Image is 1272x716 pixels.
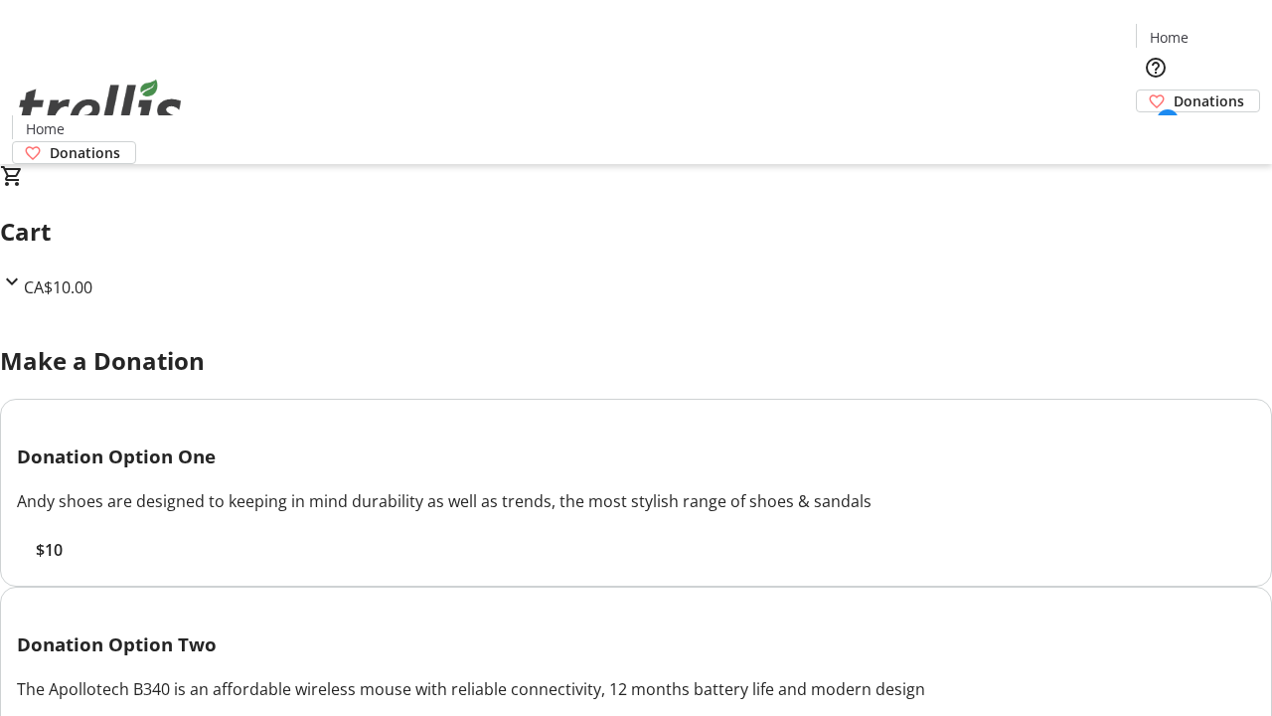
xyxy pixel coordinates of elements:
[13,118,77,139] a: Home
[1174,90,1244,111] span: Donations
[1137,27,1200,48] a: Home
[12,58,189,157] img: Orient E2E Organization uWConKnnjn's Logo
[17,538,80,562] button: $10
[1136,89,1260,112] a: Donations
[1150,27,1189,48] span: Home
[12,141,136,164] a: Donations
[17,677,1255,701] div: The Apollotech B340 is an affordable wireless mouse with reliable connectivity, 12 months battery...
[26,118,65,139] span: Home
[17,443,1255,470] h3: Donation Option One
[24,276,92,298] span: CA$10.00
[50,142,120,163] span: Donations
[17,630,1255,658] h3: Donation Option Two
[1136,48,1176,88] button: Help
[1136,112,1176,152] button: Cart
[36,538,63,562] span: $10
[17,489,1255,513] div: Andy shoes are designed to keeping in mind durability as well as trends, the most stylish range o...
